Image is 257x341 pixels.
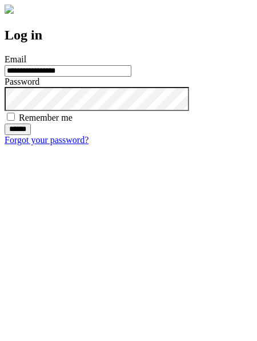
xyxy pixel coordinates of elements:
h2: Log in [5,27,252,43]
img: logo-4e3dc11c47720685a147b03b5a06dd966a58ff35d612b21f08c02c0306f2b779.png [5,5,14,14]
a: Forgot your password? [5,135,89,145]
label: Email [5,54,26,64]
label: Password [5,77,39,86]
label: Remember me [19,113,73,122]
